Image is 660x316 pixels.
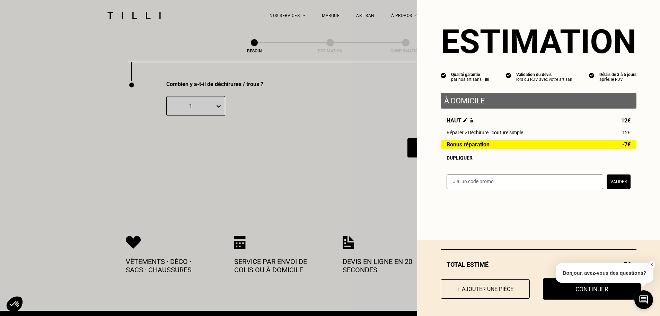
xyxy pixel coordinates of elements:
input: J‘ai un code promo [447,174,603,189]
div: Total estimé [441,261,636,268]
div: par nos artisans Tilli [451,77,489,82]
section: Estimation [441,22,636,61]
button: Valider [607,174,631,189]
p: À domicile [444,96,633,105]
img: icon list info [506,72,511,78]
span: Bonus réparation [447,142,490,147]
span: 12€ [622,130,631,135]
button: X [648,261,655,268]
span: Réparer > Déchirure : couture simple [447,130,523,135]
p: Bonjour, avez-vous des questions? [556,263,653,283]
img: Éditer [463,118,468,122]
div: Validation du devis [516,72,572,77]
img: icon list info [441,72,446,78]
img: icon list info [589,72,595,78]
span: -7€ [622,142,631,147]
button: Continuer [543,278,641,300]
span: Haut [447,117,473,124]
div: Dupliquer [447,155,631,161]
div: Délais de 3 à 5 jours [599,72,636,77]
span: 12€ [621,117,631,124]
div: Qualité garantie [451,72,489,77]
button: + Ajouter une pièce [441,279,530,299]
div: après le RDV [599,77,636,82]
img: Supprimer [469,118,473,122]
div: lors du RDV avec votre artisan [516,77,572,82]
